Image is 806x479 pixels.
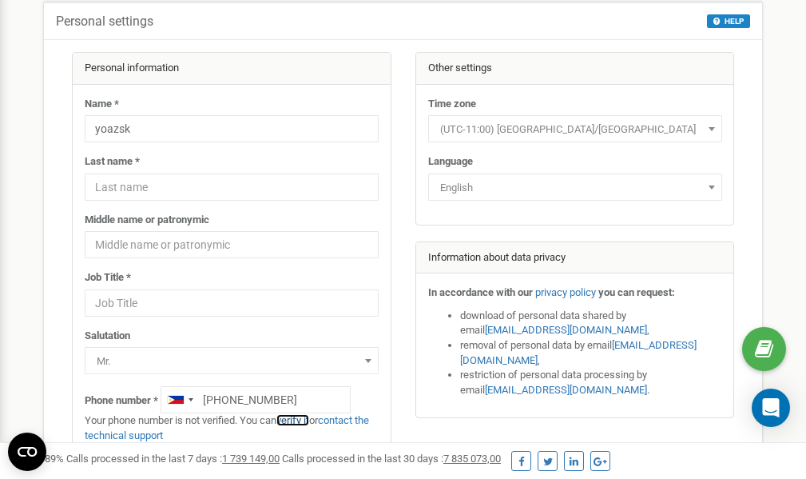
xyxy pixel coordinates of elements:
[282,453,501,465] span: Calls processed in the last 30 days :
[428,154,473,170] label: Language
[161,387,198,413] div: Telephone country code
[460,309,722,338] li: download of personal data shared by email ,
[222,453,280,465] u: 1 739 149,00
[707,14,750,28] button: HELP
[90,350,373,373] span: Mr.
[85,347,379,374] span: Mr.
[460,368,722,397] li: restriction of personal data processing by email .
[416,242,734,274] div: Information about data privacy
[85,270,131,285] label: Job Title *
[598,286,675,298] strong: you can request:
[434,118,717,141] span: (UTC-11:00) Pacific/Midway
[460,338,722,368] li: removal of personal data by email ,
[428,97,476,112] label: Time zone
[85,213,209,228] label: Middle name or patronymic
[535,286,596,298] a: privacy policy
[85,289,379,317] input: Job Title
[85,115,379,142] input: Name
[85,414,369,441] a: contact the technical support
[56,14,153,29] h5: Personal settings
[428,286,533,298] strong: In accordance with our
[85,231,379,258] input: Middle name or patronymic
[85,393,158,409] label: Phone number *
[443,453,501,465] u: 7 835 073,00
[428,174,722,201] span: English
[66,453,280,465] span: Calls processed in the last 7 days :
[85,154,140,170] label: Last name *
[460,339,697,366] a: [EMAIL_ADDRESS][DOMAIN_NAME]
[73,53,391,85] div: Personal information
[85,413,379,443] p: Your phone number is not verified. You can or
[85,97,119,112] label: Name *
[434,177,717,199] span: English
[276,414,309,426] a: verify it
[85,174,379,201] input: Last name
[428,115,722,142] span: (UTC-11:00) Pacific/Midway
[485,324,647,336] a: [EMAIL_ADDRESS][DOMAIN_NAME]
[485,384,647,396] a: [EMAIL_ADDRESS][DOMAIN_NAME]
[416,53,734,85] div: Other settings
[752,389,790,427] div: Open Intercom Messenger
[161,386,351,413] input: +1-800-555-55-55
[85,329,130,344] label: Salutation
[8,433,46,471] button: Open CMP widget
